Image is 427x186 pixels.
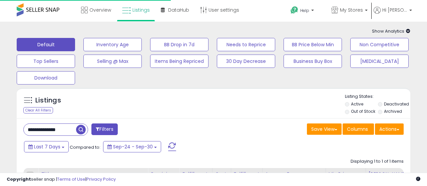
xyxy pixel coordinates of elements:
[369,171,408,178] div: [PERSON_NAME]
[284,38,342,51] button: BB Price Below Min
[89,7,111,13] span: Overview
[91,123,117,135] button: Filters
[132,7,150,13] span: Listings
[384,101,409,107] label: Deactivated
[372,28,410,34] span: Show Analytics
[83,38,142,51] button: Inventory Age
[217,38,275,51] button: Needs to Reprice
[340,7,363,13] span: My Stores
[168,7,189,13] span: DataHub
[7,176,31,182] strong: Copyright
[83,55,142,68] button: Selling @ Max
[41,171,145,178] div: Title
[290,6,299,14] i: Get Help
[217,55,275,68] button: 30 Day Decrease
[347,126,368,132] span: Columns
[351,108,375,114] label: Out of Stock
[34,143,60,150] span: Last 7 Days
[329,171,363,178] div: Min Price
[384,108,402,114] label: Archived
[35,96,61,105] h5: Listings
[23,107,53,113] div: Clear All Filters
[300,8,309,13] span: Help
[345,93,410,100] p: Listing States:
[24,141,69,152] button: Last 7 Days
[285,1,325,22] a: Help
[307,123,342,135] button: Save View
[150,38,208,51] button: BB Drop in 7d
[17,38,75,51] button: Default
[351,158,404,165] div: Displaying 1 to 1 of 1 items
[265,171,323,178] div: Amazon Fees
[284,55,342,68] button: Business Buy Box
[17,55,75,68] button: Top Sellers
[182,171,209,178] div: Fulfillment
[151,171,176,178] div: Repricing
[350,38,409,51] button: Non Competitive
[215,171,228,178] div: Cost
[86,176,116,182] a: Privacy Policy
[7,176,116,183] div: seller snap | |
[375,123,404,135] button: Actions
[113,143,153,150] span: Sep-24 - Sep-30
[351,101,363,107] label: Active
[343,123,374,135] button: Columns
[382,7,407,13] span: Hi [PERSON_NAME]
[350,55,409,68] button: [MEDICAL_DATA]
[234,171,260,185] div: Fulfillment Cost
[150,55,208,68] button: Items Being Repriced
[374,7,412,22] a: Hi [PERSON_NAME]
[17,71,75,85] button: Download
[103,141,161,152] button: Sep-24 - Sep-30
[57,176,85,182] a: Terms of Use
[70,144,100,150] span: Compared to:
